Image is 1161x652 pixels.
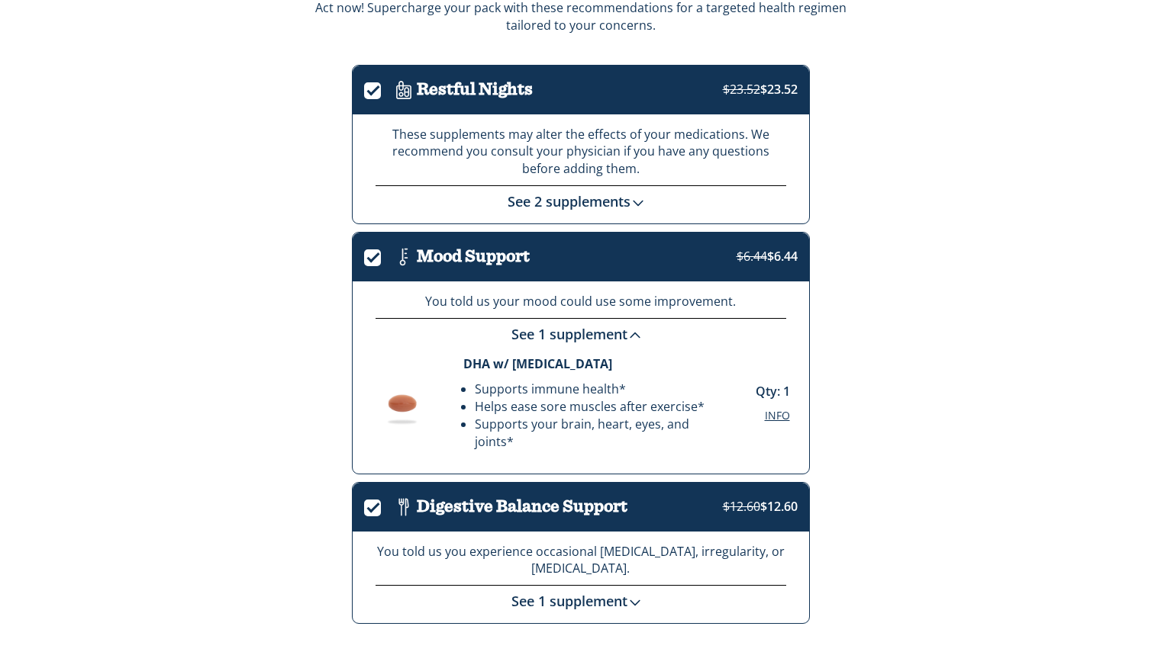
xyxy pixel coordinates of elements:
[475,416,711,451] li: Supports your brain, heart, eyes, and joints*
[508,192,653,210] a: See 2 supplements
[511,325,650,343] a: See 1 supplement
[511,592,650,610] a: See 1 supplement
[627,328,643,343] img: down-chevron.svg
[364,377,440,429] img: Supplement Image
[723,498,798,515] span: $12.60
[723,81,760,98] strike: $23.52
[463,355,612,372] strong: DHA w/ [MEDICAL_DATA]
[630,195,646,210] img: down-chevron.svg
[364,79,391,97] label: .
[391,77,417,103] img: Icon
[376,126,786,178] p: These supplements may alter the effects of your medications. We recommend you consult your physic...
[391,494,417,520] img: Icon
[765,408,790,423] button: Info
[475,398,711,416] li: Helps ease sore muscles after exercise*
[417,497,627,516] h3: Digestive Balance Support
[391,244,417,270] img: Icon
[417,247,530,266] h3: Mood Support
[417,80,533,99] h3: Restful Nights
[364,496,391,514] label: .
[364,246,391,264] label: .
[737,248,798,265] span: $6.44
[723,81,798,98] span: $23.52
[737,248,767,265] strike: $6.44
[765,408,790,422] span: Info
[756,383,790,400] p: Qty: 1
[627,595,643,610] img: down-chevron.svg
[376,293,786,310] p: You told us your mood could use some improvement.
[723,498,760,515] strike: $12.60
[475,381,711,398] li: Supports immune health*
[376,543,786,578] p: You told us you experience occasional [MEDICAL_DATA], irregularity, or [MEDICAL_DATA].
